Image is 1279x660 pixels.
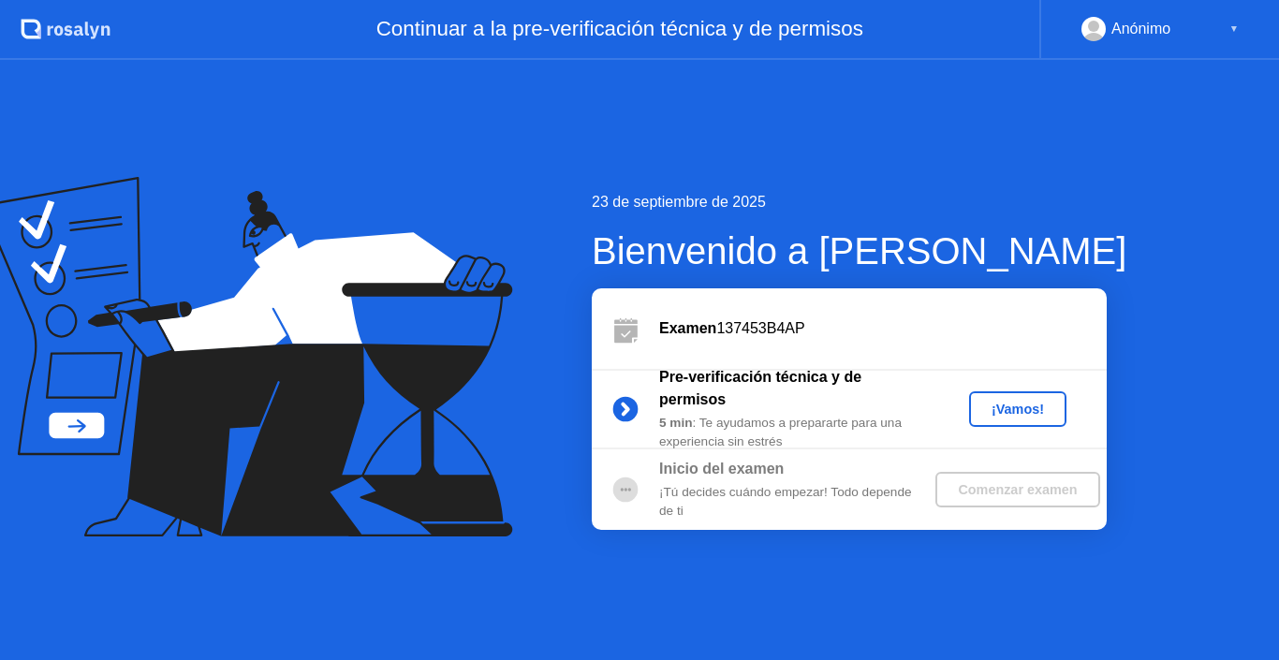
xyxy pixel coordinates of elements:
[592,223,1126,279] div: Bienvenido a [PERSON_NAME]
[659,369,861,407] b: Pre-verificación técnica y de permisos
[659,317,1107,340] div: 137453B4AP
[659,483,929,521] div: ¡Tú decides cuándo empezar! Todo depende de ti
[1111,17,1170,41] div: Anónimo
[977,402,1059,417] div: ¡Vamos!
[1229,17,1239,41] div: ▼
[659,461,784,477] b: Inicio del examen
[659,320,716,336] b: Examen
[935,472,1099,507] button: Comenzar examen
[659,414,929,452] div: : Te ayudamos a prepararte para una experiencia sin estrés
[969,391,1066,427] button: ¡Vamos!
[943,482,1092,497] div: Comenzar examen
[659,416,693,430] b: 5 min
[592,191,1126,213] div: 23 de septiembre de 2025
